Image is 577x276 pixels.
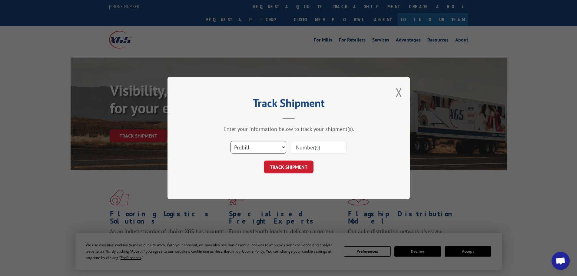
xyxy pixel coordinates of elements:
[264,161,313,173] button: TRACK SHIPMENT
[198,125,380,132] div: Enter your information below to track your shipment(s).
[291,141,347,154] input: Number(s)
[552,252,570,270] div: Open chat
[198,99,380,110] h2: Track Shipment
[396,84,402,100] button: Close modal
